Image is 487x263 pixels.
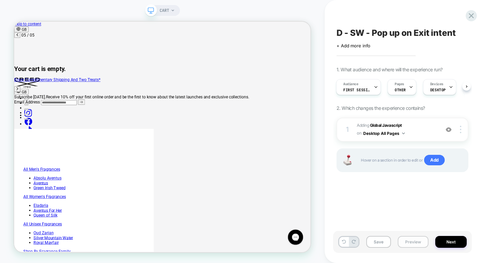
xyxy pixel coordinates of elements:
[460,126,461,133] img: close
[344,123,351,136] div: 1
[26,248,64,255] a: Aventus For Her
[337,28,456,38] span: D - SW - Pop up on Exit intent
[366,236,391,248] button: Save
[337,105,425,111] span: 2. Which changes the experience contains?
[3,2,24,23] button: Gorgias live chat
[363,129,405,138] button: Desktop All Pages
[337,43,370,48] span: + Add more info
[357,129,361,137] span: on
[26,206,63,212] a: Absolu Aventus
[26,242,45,248] a: Eladaria
[12,230,69,237] a: All Women's Fragrances
[435,236,467,248] button: Next
[446,127,451,133] img: crossed eye
[424,155,445,166] span: Add
[14,129,19,131] button: Slide 5 of 5
[26,255,57,261] a: Queen of Silk
[14,110,19,112] button: Slide 2 of 5
[14,103,19,105] button: Slide 1 of 5
[343,82,358,87] span: Audience
[357,122,436,138] span: Adding
[430,88,446,92] span: DESKTOP
[395,82,404,87] span: Pages
[402,133,405,134] img: down arrow
[395,88,406,92] span: OTHER
[26,212,45,218] a: Aventus
[10,8,17,13] span: GB
[12,194,61,200] a: All Men's Fragrances
[26,218,68,225] a: Green Irish Tweed
[341,155,354,165] img: Joystick
[160,5,169,16] span: CART
[343,88,370,92] span: First Session
[9,15,27,21] span: 05 / 05
[398,236,428,248] button: Preview
[14,116,19,118] button: Slide 3 of 5
[370,123,402,128] b: Global Javascript
[14,122,19,124] button: Slide 4 of 5
[337,67,442,72] span: 1. What audience and where will the experience run?
[430,82,443,87] span: Devices
[361,155,461,166] span: Hover on a section in order to edit or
